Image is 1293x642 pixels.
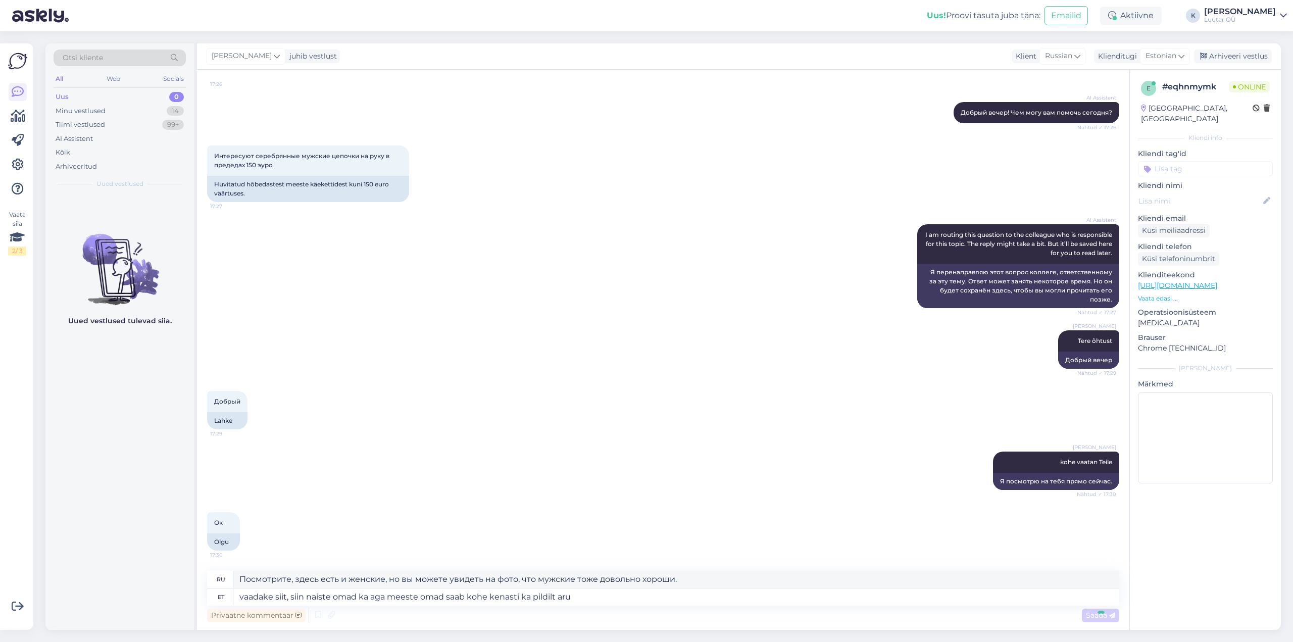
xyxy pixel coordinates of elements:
div: K [1186,9,1200,23]
a: [URL][DOMAIN_NAME] [1138,281,1217,290]
div: Uus [56,92,69,102]
span: 17:29 [210,430,248,437]
div: Arhiveeritud [56,162,97,172]
span: Nähtud ✓ 17:26 [1077,124,1116,131]
div: Я перенаправляю этот вопрос коллеге, ответственному за эту тему. Ответ может занять некоторое вре... [917,264,1119,308]
div: Klienditugi [1094,51,1137,62]
p: Märkmed [1138,379,1273,389]
a: [PERSON_NAME]Luutar OÜ [1204,8,1287,24]
span: Tere õhtust [1078,337,1112,344]
div: Socials [161,72,186,85]
p: Brauser [1138,332,1273,343]
span: 17:30 [210,551,248,559]
span: [PERSON_NAME] [212,51,272,62]
p: Uued vestlused tulevad siia. [68,316,172,326]
div: Я посмотрю на тебя прямо сейчас. [993,473,1119,490]
div: Добрый вечер [1058,352,1119,369]
div: Proovi tasuta juba täna: [927,10,1040,22]
span: 17:26 [210,80,248,88]
p: Operatsioonisüsteem [1138,307,1273,318]
span: Интересуют серебрянные мужские цепочки на руку в предедах 150 эуро [214,152,391,169]
span: Добрый [214,398,240,405]
div: 0 [169,92,184,102]
span: Uued vestlused [96,179,143,188]
p: Kliendi telefon [1138,241,1273,252]
div: Lahke [207,412,247,429]
p: Chrome [TECHNICAL_ID] [1138,343,1273,354]
span: Nähtud ✓ 17:27 [1077,309,1116,316]
div: Arhiveeri vestlus [1194,50,1272,63]
div: Kliendi info [1138,133,1273,142]
span: Добрый вечер! Чем могу вам помочь сегодня? [961,109,1112,116]
div: 99+ [162,120,184,130]
div: Küsi telefoninumbrit [1138,252,1219,266]
div: AI Assistent [56,134,93,144]
div: [PERSON_NAME] [1138,364,1273,373]
span: Nähtud ✓ 17:30 [1077,490,1116,498]
div: [PERSON_NAME] [1204,8,1276,16]
button: Emailid [1045,6,1088,25]
span: [PERSON_NAME] [1073,443,1116,451]
span: AI Assistent [1078,216,1116,224]
p: Klienditeekond [1138,270,1273,280]
p: Kliendi tag'id [1138,149,1273,159]
div: Web [105,72,122,85]
span: Nähtud ✓ 17:29 [1077,369,1116,377]
div: Olgu [207,533,240,551]
div: Minu vestlused [56,106,106,116]
div: Tiimi vestlused [56,120,105,130]
p: [MEDICAL_DATA] [1138,318,1273,328]
img: No chats [45,216,194,307]
span: 17:27 [210,203,248,210]
div: # eqhnmymk [1162,81,1229,93]
span: e [1147,84,1151,92]
p: Vaata edasi ... [1138,294,1273,303]
div: Klient [1012,51,1036,62]
div: Aktiivne [1100,7,1162,25]
span: Ок [214,519,223,526]
div: Kõik [56,147,70,158]
span: AI Assistent [1078,94,1116,102]
div: [GEOGRAPHIC_DATA], [GEOGRAPHIC_DATA] [1141,103,1253,124]
input: Lisa tag [1138,161,1273,176]
span: Russian [1045,51,1072,62]
span: Estonian [1146,51,1176,62]
p: Kliendi nimi [1138,180,1273,191]
div: 14 [167,106,184,116]
span: I am routing this question to the colleague who is responsible for this topic. The reply might ta... [925,231,1114,257]
span: kohe vaatan Teile [1060,458,1112,466]
div: Luutar OÜ [1204,16,1276,24]
div: Küsi meiliaadressi [1138,224,1210,237]
div: Huvitatud hõbedastest meeste käekettidest kuni 150 euro väärtuses. [207,176,409,202]
span: Online [1229,81,1270,92]
b: Uus! [927,11,946,20]
span: [PERSON_NAME] [1073,322,1116,330]
p: Kliendi email [1138,213,1273,224]
div: All [54,72,65,85]
div: 2 / 3 [8,246,26,256]
div: Vaata siia [8,210,26,256]
img: Askly Logo [8,52,27,71]
input: Lisa nimi [1138,195,1261,207]
span: Otsi kliente [63,53,103,63]
div: juhib vestlust [285,51,337,62]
